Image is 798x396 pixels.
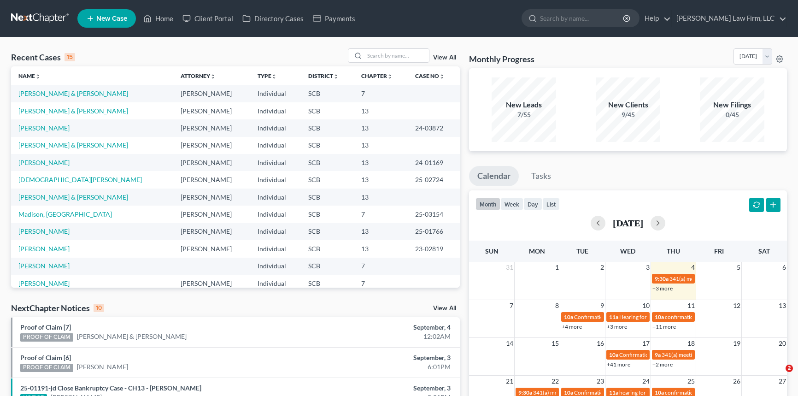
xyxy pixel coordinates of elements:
[613,218,643,228] h2: [DATE]
[469,53,534,65] h3: Monthly Progress
[408,223,460,240] td: 25-01766
[736,262,741,273] span: 5
[364,49,429,62] input: Search by name...
[564,313,573,320] span: 10a
[250,102,301,119] td: Individual
[433,305,456,312] a: View All
[439,74,445,79] i: unfold_more
[640,10,671,27] a: Help
[18,176,142,183] a: [DEMOGRAPHIC_DATA][PERSON_NAME]
[500,198,523,210] button: week
[250,137,301,154] td: Individual
[313,362,451,372] div: 6:01PM
[408,119,460,136] td: 24-03872
[173,85,251,102] td: [PERSON_NAME]
[540,10,624,27] input: Search by name...
[687,300,696,311] span: 11
[641,300,651,311] span: 10
[301,154,354,171] td: SCB
[271,74,277,79] i: unfold_more
[596,338,605,349] span: 16
[173,119,251,136] td: [PERSON_NAME]
[596,110,660,119] div: 9/45
[574,389,680,396] span: Confirmation Hearing for [PERSON_NAME]
[354,189,408,206] td: 13
[408,206,460,223] td: 25-03154
[354,258,408,275] td: 7
[173,275,251,292] td: [PERSON_NAME]
[250,258,301,275] td: Individual
[652,361,673,368] a: +2 more
[250,223,301,240] td: Individual
[669,275,758,282] span: 341(a) meeting for [PERSON_NAME]
[313,384,451,393] div: September, 3
[655,275,669,282] span: 9:30a
[173,154,251,171] td: [PERSON_NAME]
[475,198,500,210] button: month
[485,247,499,255] span: Sun
[173,102,251,119] td: [PERSON_NAME]
[354,223,408,240] td: 13
[333,74,339,79] i: unfold_more
[523,166,559,186] a: Tasks
[354,240,408,257] td: 13
[620,247,635,255] span: Wed
[250,189,301,206] td: Individual
[301,85,354,102] td: SCB
[655,389,664,396] span: 10a
[665,313,769,320] span: confirmation hearing for [PERSON_NAME]
[562,323,582,330] a: +4 more
[94,304,104,312] div: 10
[20,333,73,342] div: PROOF OF CLAIM
[700,110,764,119] div: 0/45
[415,72,445,79] a: Case Nounfold_more
[18,227,70,235] a: [PERSON_NAME]
[354,102,408,119] td: 13
[77,362,128,372] a: [PERSON_NAME]
[619,351,725,358] span: Confirmation Hearing for [PERSON_NAME]
[665,389,769,396] span: confirmation hearing for [PERSON_NAME]
[301,119,354,136] td: SCB
[18,245,70,253] a: [PERSON_NAME]
[533,389,622,396] span: 341(a) meeting for [PERSON_NAME]
[18,279,70,287] a: [PERSON_NAME]
[732,376,741,387] span: 26
[576,247,588,255] span: Tue
[505,262,514,273] span: 31
[518,389,532,396] span: 9:30a
[433,54,456,61] a: View All
[641,338,651,349] span: 17
[11,52,75,63] div: Recent Cases
[609,313,618,320] span: 11a
[18,124,70,132] a: [PERSON_NAME]
[408,240,460,257] td: 23-02819
[523,198,542,210] button: day
[301,206,354,223] td: SCB
[173,137,251,154] td: [PERSON_NAME]
[655,351,661,358] span: 9a
[641,376,651,387] span: 24
[18,210,112,218] a: Madison, [GEOGRAPHIC_DATA]
[301,240,354,257] td: SCB
[301,258,354,275] td: SCB
[173,223,251,240] td: [PERSON_NAME]
[354,119,408,136] td: 13
[492,100,556,110] div: New Leads
[758,247,770,255] span: Sat
[662,351,751,358] span: 341(a) meeting for [PERSON_NAME]
[554,262,560,273] span: 1
[301,171,354,188] td: SCB
[354,206,408,223] td: 7
[308,72,339,79] a: Districtunfold_more
[65,53,75,61] div: 15
[551,338,560,349] span: 15
[301,223,354,240] td: SCB
[250,154,301,171] td: Individual
[599,300,605,311] span: 9
[767,365,789,387] iframe: Intercom live chat
[387,74,393,79] i: unfold_more
[687,376,696,387] span: 25
[20,323,71,331] a: Proof of Claim [7]
[354,171,408,188] td: 13
[652,285,673,292] a: +3 more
